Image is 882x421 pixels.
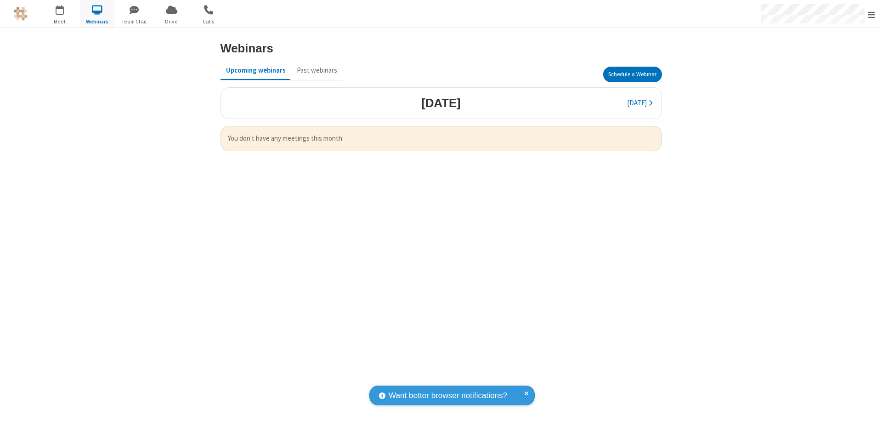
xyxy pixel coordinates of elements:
span: Team Chat [117,17,152,26]
button: Past webinars [291,62,343,79]
button: [DATE] [622,95,658,112]
span: [DATE] [627,98,647,107]
iframe: Chat [859,397,875,415]
h3: Webinars [220,42,273,55]
button: Schedule a Webinar [603,67,662,82]
span: Drive [154,17,189,26]
span: Webinars [80,17,114,26]
h3: [DATE] [421,97,460,109]
button: Upcoming webinars [220,62,291,79]
span: Meet [43,17,77,26]
img: QA Selenium DO NOT DELETE OR CHANGE [14,7,28,21]
span: Want better browser notifications? [389,390,507,402]
span: You don't have any meetings this month [228,133,655,144]
span: Calls [192,17,226,26]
